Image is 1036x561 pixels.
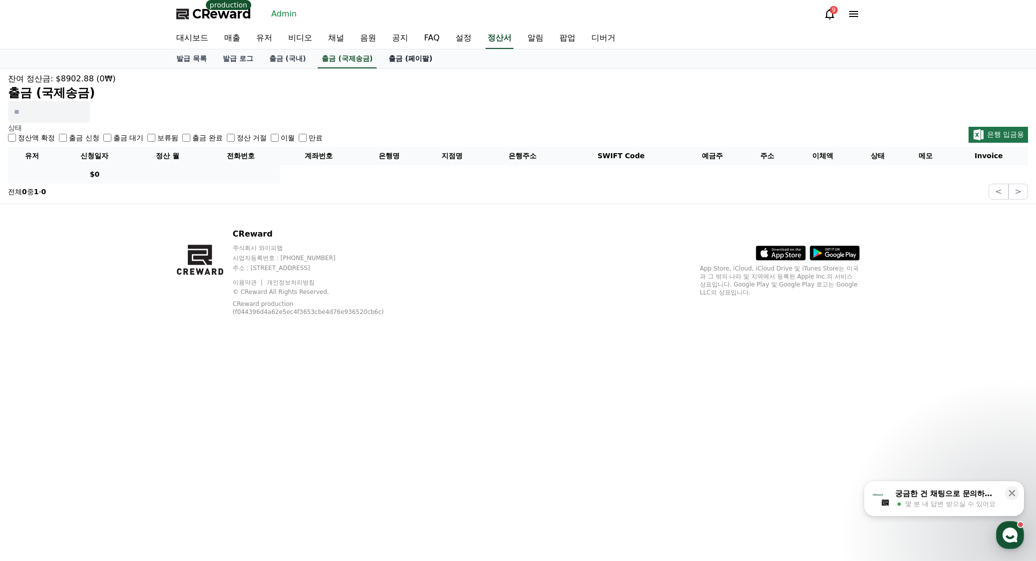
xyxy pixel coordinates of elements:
[56,74,116,83] span: $8902.88 (0₩)
[583,28,623,49] a: 디버거
[8,85,1028,101] h2: 출금 (국제송금)
[681,147,744,165] th: 예금주
[358,147,421,165] th: 은행명
[168,28,216,49] a: 대시보드
[192,6,251,22] span: CReward
[381,49,441,68] a: 출금 (페이팔)
[113,133,143,143] label: 출금 대기
[824,8,836,20] a: 9
[157,133,178,143] label: 보류됨
[700,265,860,296] p: App Store, iCloud, iCloud Drive 및 iTunes Store는 미국과 그 밖의 나라 및 지역에서 등록된 Apple Inc.의 서비스 상표입니다. Goo...
[55,147,133,165] th: 신청일자
[744,147,791,165] th: 주소
[486,28,514,49] a: 정산서
[791,147,854,165] th: 이체액
[987,130,1024,138] span: 은행 입금용
[233,244,408,252] p: 주식회사 와이피랩
[233,300,393,316] p: CReward production (f044396d4a62e5ec4f3653cbe4d76e936520cb6c)
[902,147,949,165] th: 메모
[8,147,55,165] th: 유저
[519,28,551,49] a: 알림
[192,133,222,143] label: 출금 완료
[41,188,46,196] strong: 0
[18,133,55,143] label: 정산액 확정
[384,28,416,49] a: 공지
[416,28,448,49] a: FAQ
[129,316,192,341] a: 설정
[830,6,838,14] div: 9
[969,127,1028,143] button: 은행 입금용
[854,147,902,165] th: 상태
[202,147,280,165] th: 전화번호
[309,133,323,143] label: 만료
[248,28,280,49] a: 유저
[22,188,27,196] strong: 0
[233,288,408,296] p: © CReward All Rights Reserved.
[561,147,681,165] th: SWIFT Code
[233,264,408,272] p: 주소 : [STREET_ADDRESS]
[267,279,315,286] a: 개인정보처리방침
[216,28,248,49] a: 매출
[233,254,408,262] p: 사업자등록번호 : [PHONE_NUMBER]
[8,123,323,133] p: 상태
[484,147,561,165] th: 은행주소
[154,331,166,339] span: 설정
[59,169,129,180] p: $0
[261,49,314,68] a: 출금 (국내)
[34,188,39,196] strong: 1
[352,28,384,49] a: 음원
[950,147,1028,165] th: Invoice
[3,316,66,341] a: 홈
[66,316,129,341] a: 대화
[215,49,261,68] a: 발급 로그
[8,187,46,197] p: 전체 중 -
[237,133,267,143] label: 정산 거절
[8,74,53,83] span: 잔여 정산금:
[1009,184,1028,200] button: >
[280,28,320,49] a: 비디오
[233,228,408,240] p: CReward
[551,28,583,49] a: 팝업
[233,279,264,286] a: 이용약관
[134,147,202,165] th: 정산 월
[176,6,251,22] a: CReward
[31,331,37,339] span: 홈
[448,28,480,49] a: 설정
[280,147,358,165] th: 계좌번호
[91,332,103,340] span: 대화
[267,6,301,22] a: Admin
[421,147,484,165] th: 지점명
[69,133,99,143] label: 출금 신청
[989,184,1008,200] button: <
[168,49,215,68] a: 발급 목록
[318,49,377,68] a: 출금 (국제송금)
[281,133,295,143] label: 이월
[320,28,352,49] a: 채널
